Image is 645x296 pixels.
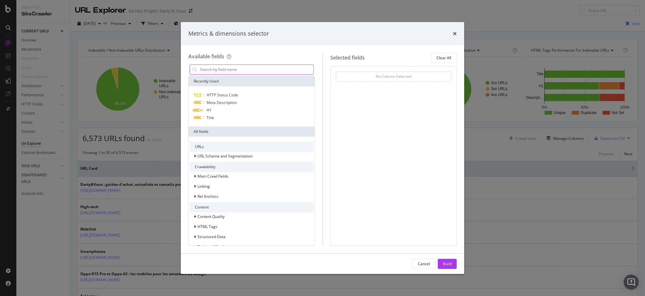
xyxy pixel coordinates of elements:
[199,65,313,74] input: Search by field name
[197,174,228,179] span: Main Crawl Fields
[190,202,313,212] div: Content
[437,55,451,60] div: Clear All
[418,261,430,266] div: Cancel
[376,74,411,79] div: No Column Selected
[453,30,457,38] div: times
[197,184,210,189] span: Linking
[188,30,269,38] div: Metrics & dimensions selector
[207,100,237,105] span: Meta Description
[197,234,225,239] span: Structured Data
[190,162,313,172] div: Crawlability
[438,259,457,269] button: Build
[330,54,365,61] div: Selected fields
[189,76,315,86] div: Recently Used
[190,142,313,152] div: URLs
[624,275,639,290] div: Open Intercom Messenger
[181,22,464,274] div: modal
[197,214,225,219] span: Content Quality
[413,259,435,269] button: Cancel
[207,115,214,120] span: Title
[431,53,457,63] button: Clear All
[443,261,452,266] div: Build
[197,224,217,229] span: HTML Tags
[197,244,234,249] span: Technical Duplicates
[207,107,212,113] span: H1
[197,194,218,199] span: Rel Anchors
[197,153,253,159] span: URL Scheme and Segmentation
[188,53,224,60] div: Available fields
[207,92,238,98] span: HTTP Status Code
[189,127,315,137] div: All fields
